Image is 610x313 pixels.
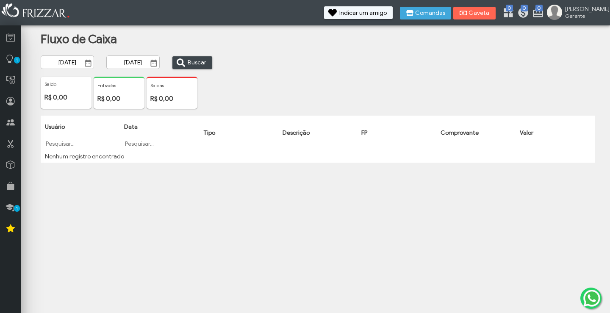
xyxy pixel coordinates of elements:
[41,32,205,47] h1: Fluxo de Caixa
[120,116,199,150] th: Data
[324,6,393,19] button: Indicar um amigo
[506,5,513,11] span: 0
[45,139,116,148] input: Pesquisar...
[150,95,194,102] p: R$ 0,00
[106,55,160,69] input: Data Final
[516,116,595,150] th: Valor
[203,129,215,136] span: Tipo
[453,7,496,19] button: Gaveta
[14,205,20,212] span: 1
[547,5,606,22] a: [PERSON_NAME] Gerente
[565,13,603,19] span: Gerente
[441,129,479,136] span: Comprovante
[535,5,543,11] span: 0
[502,7,511,20] a: 0
[521,5,528,11] span: 0
[361,129,367,136] span: FP
[436,116,516,150] th: Comprovante
[41,116,120,150] th: Usuário
[199,116,278,150] th: Tipo
[124,139,195,148] input: Pesquisar...
[469,10,490,16] span: Gaveta
[339,10,387,16] span: Indicar um amigo
[97,95,141,102] p: R$ 0,00
[41,150,595,163] td: Nenhum registro encontrado
[124,123,138,130] span: Data
[148,59,160,67] button: Show Calendar
[172,56,212,69] button: Buscar
[97,83,141,89] p: Entradas
[44,94,88,101] p: R$ 0,00
[520,129,533,136] span: Valor
[582,288,602,308] img: whatsapp.png
[517,7,526,20] a: 0
[41,55,94,69] input: Data Inicial
[283,129,310,136] span: Descrição
[357,116,436,150] th: FP
[14,57,20,64] span: 1
[82,59,94,67] button: Show Calendar
[415,10,445,16] span: Comandas
[400,7,451,19] button: Comandas
[532,7,541,20] a: 0
[565,6,603,13] span: [PERSON_NAME]
[150,83,194,89] p: Saidas
[278,116,358,150] th: Descrição
[45,123,65,130] span: Usuário
[44,81,88,87] p: Saldo
[188,56,206,69] span: Buscar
